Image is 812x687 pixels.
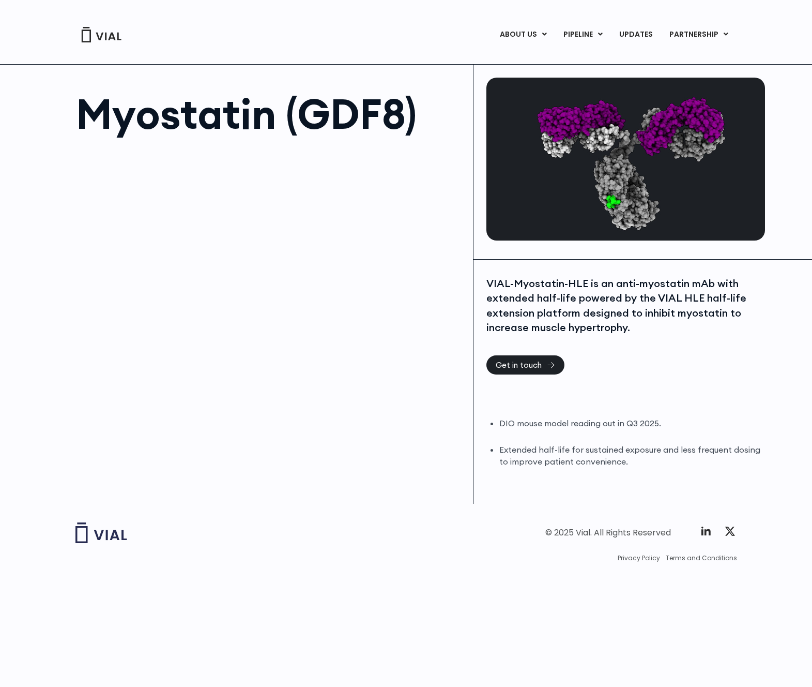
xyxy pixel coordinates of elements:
[76,93,463,135] h1: Myostatin (GDF8)
[492,26,555,43] a: ABOUT USMenu Toggle
[496,361,542,369] span: Get in touch
[661,26,737,43] a: PARTNERSHIPMenu Toggle
[499,444,762,468] li: Extended half-life for sustained exposure and less frequent dosing to improve patient convenience.
[618,554,660,563] a: Privacy Policy
[666,554,737,563] a: Terms and Conditions
[486,276,762,335] div: VIAL-Myostatin-HLE is an anti-myostatin mAb with extended half-life powered by the VIAL HLE half-...
[499,417,762,429] li: DIO mouse model reading out in Q3 2025.
[75,522,127,543] img: Vial logo wih "Vial" spelled out
[611,26,661,43] a: UPDATES
[555,26,610,43] a: PIPELINEMenu Toggle
[545,527,671,539] div: © 2025 Vial. All Rights Reserved
[81,27,122,42] img: Vial Logo
[486,355,564,375] a: Get in touch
